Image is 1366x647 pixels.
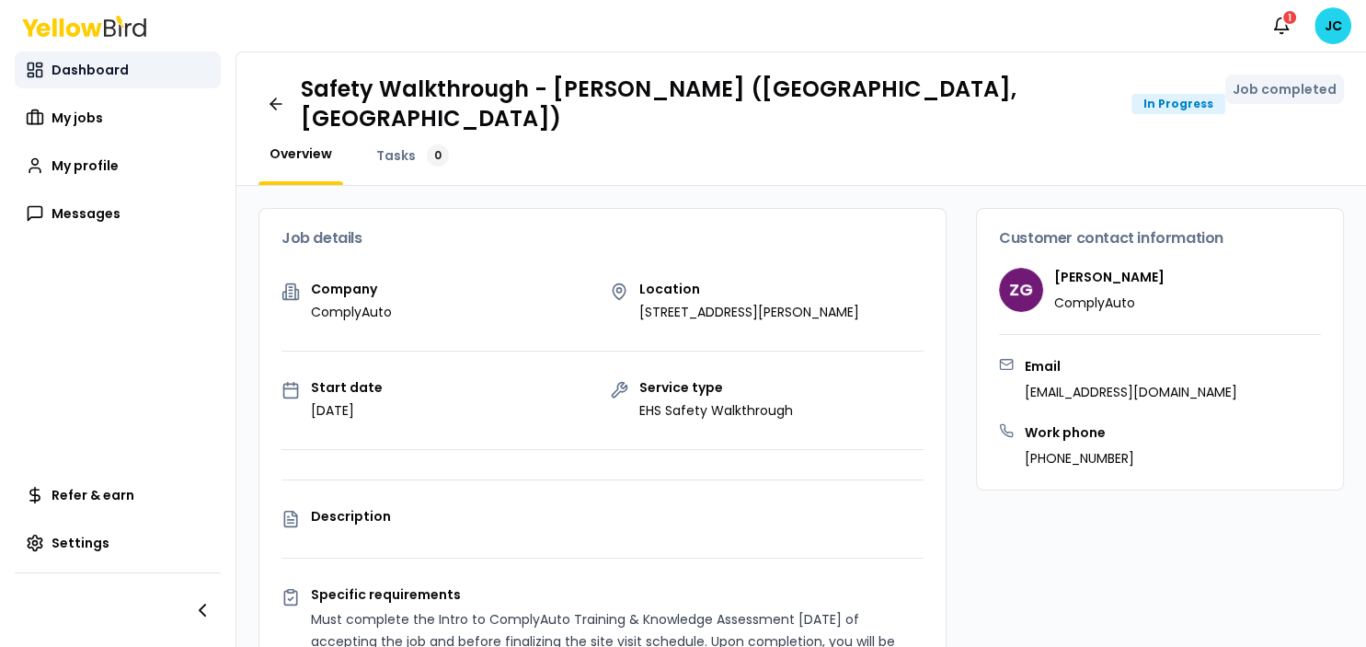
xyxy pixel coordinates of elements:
div: 1 [1281,9,1298,26]
p: Service type [639,381,793,394]
span: JC [1314,7,1351,44]
span: Overview [270,144,332,163]
p: [PHONE_NUMBER] [1025,449,1134,468]
p: [EMAIL_ADDRESS][DOMAIN_NAME] [1025,383,1237,401]
span: ZG [999,268,1043,312]
p: [STREET_ADDRESS][PERSON_NAME] [639,303,859,321]
p: Specific requirements [311,588,924,601]
a: Messages [15,195,221,232]
a: Dashboard [15,52,221,88]
button: 1 [1263,7,1300,44]
p: Description [311,510,924,523]
span: Dashboard [52,61,129,79]
h4: [PERSON_NAME] [1054,268,1165,286]
div: 0 [427,144,449,167]
span: My jobs [52,109,103,127]
div: In Progress [1131,94,1225,114]
p: ComplyAuto [1054,294,1165,312]
p: EHS Safety Walkthrough [639,401,793,420]
a: My profile [15,147,221,184]
span: Settings [52,534,109,552]
a: My jobs [15,99,221,136]
p: Start date [311,381,383,394]
h3: Job details [281,231,924,246]
span: Messages [52,204,121,223]
span: My profile [52,156,119,175]
h3: Work phone [1025,423,1134,442]
a: Settings [15,525,221,561]
p: Company [311,283,392,295]
a: Overview [258,144,343,163]
p: Location [639,283,859,295]
h3: Email [1025,357,1237,375]
span: Refer & earn [52,486,134,504]
p: [DATE] [311,401,383,420]
a: Refer & earn [15,477,221,514]
p: ComplyAuto [311,303,392,321]
h3: Customer contact information [999,231,1321,246]
h1: Safety Walkthrough - [PERSON_NAME] ([GEOGRAPHIC_DATA], [GEOGRAPHIC_DATA]) [301,75,1117,133]
button: Job completed [1225,75,1344,104]
a: Tasks0 [365,144,460,167]
span: Tasks [376,146,416,165]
